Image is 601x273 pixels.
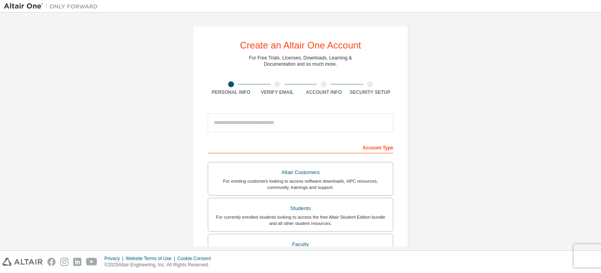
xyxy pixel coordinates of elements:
p: © 2025 Altair Engineering, Inc. All Rights Reserved. [104,262,216,268]
div: Security Setup [347,89,394,95]
img: linkedin.svg [73,258,81,266]
div: Altair Customers [213,167,388,178]
div: Personal Info [208,89,254,95]
div: Faculty [213,239,388,250]
img: facebook.svg [47,258,56,266]
div: For Free Trials, Licenses, Downloads, Learning & Documentation and so much more. [249,55,352,67]
div: Create an Altair One Account [240,41,361,50]
img: instagram.svg [60,258,68,266]
div: Privacy [104,255,126,262]
div: Verify Email [254,89,301,95]
div: Cookie Consent [177,255,215,262]
div: For existing customers looking to access software downloads, HPC resources, community, trainings ... [213,178,388,190]
img: youtube.svg [86,258,97,266]
div: For currently enrolled students looking to access the free Altair Student Edition bundle and all ... [213,214,388,226]
img: altair_logo.svg [2,258,43,266]
div: Website Terms of Use [126,255,177,262]
img: Altair One [4,2,102,10]
div: Students [213,203,388,214]
div: Account Info [300,89,347,95]
div: Account Type [208,141,393,153]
